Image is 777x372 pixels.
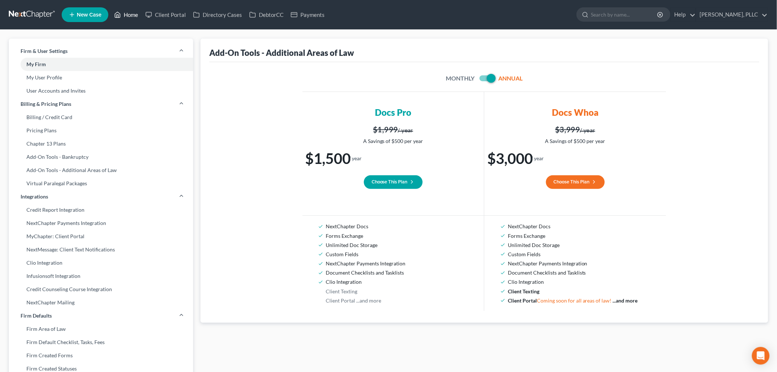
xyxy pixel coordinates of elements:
[326,223,369,229] span: NextChapter Docs
[508,260,588,267] span: NextChapter Payments Integration
[9,97,193,111] a: Billing & Pricing Plans
[9,336,193,349] a: Firm Default Checklist, Tasks, Fees
[326,242,378,248] span: Unlimited Doc Storage
[9,44,193,58] a: Firm & User Settings
[508,288,539,294] span: Client Texting
[508,297,612,304] span: Client Portal
[9,349,193,362] a: Firm Created Forms
[9,137,193,150] a: Chapter 13 Plans
[531,156,544,161] small: / year
[306,151,481,167] h1: $1,500
[487,137,663,145] p: A Savings of $500 per year
[306,137,481,145] p: A Savings of $500 per year
[21,312,52,319] span: Firm Defaults
[498,74,523,83] label: Annual
[9,322,193,336] a: Firm Area of Law
[9,84,193,97] a: User Accounts and Invites
[326,260,406,267] span: NextChapter Payments Integration
[552,107,599,118] h3: Docs Whoa
[306,124,481,135] h4: $1,999
[9,269,193,283] a: Infusionsoft Integration
[326,279,362,285] span: Clio Integration
[508,251,541,257] span: Custom Fields
[398,126,413,133] small: / year
[111,8,142,21] a: Home
[446,74,475,83] label: Monthly
[508,233,545,239] span: Forms Exchange
[752,347,770,365] div: Open Intercom Messenger
[209,47,354,58] div: Add-On Tools - Additional Areas of Law
[142,8,189,21] a: Client Portal
[487,151,663,167] h1: $3,000
[357,297,382,304] span: ...and more
[9,296,193,309] a: NextChapter Mailing
[9,309,193,322] a: Firm Defaults
[246,8,287,21] a: DebtorCC
[9,58,193,71] a: My Firm
[671,8,695,21] a: Help
[21,47,68,55] span: Firm & User Settings
[508,242,560,248] span: Unlimited Doc Storage
[9,256,193,269] a: Clio Integration
[537,297,612,304] span: Coming soon for all areas of law!
[546,175,605,189] button: Choose This Plan
[9,203,193,217] a: Credit Report Integration
[580,126,595,133] small: / year
[326,297,355,304] span: Client Portal
[9,150,193,164] a: Add-On Tools - Bankruptcy
[9,177,193,190] a: Virtual Paralegal Packages
[591,8,658,21] input: Search by name...
[372,179,408,185] span: Choose This Plan
[326,269,404,276] span: Document Checklists and Tasklists
[9,190,193,203] a: Integrations
[21,193,48,200] span: Integrations
[508,279,544,285] span: Clio Integration
[9,230,193,243] a: MyChapter: Client Portal
[9,243,193,256] a: NextMessage: Client Text Notifications
[326,233,364,239] span: Forms Exchange
[375,107,411,118] h3: Docs Pro
[364,175,423,189] button: Choose This Plan
[21,100,71,108] span: Billing & Pricing Plans
[9,283,193,296] a: Credit Counseling Course Integration
[508,223,550,229] span: NextChapter Docs
[9,164,193,177] a: Add-On Tools - Additional Areas of Law
[554,179,590,185] span: Choose This Plan
[77,12,101,18] span: New Case
[9,71,193,84] a: My User Profile
[326,251,359,257] span: Custom Fields
[696,8,768,21] a: [PERSON_NAME], PLLC
[349,156,362,161] small: / year
[487,124,663,135] h4: $3,999
[9,124,193,137] a: Pricing Plans
[189,8,246,21] a: Directory Cases
[613,297,638,304] span: ...and more
[326,288,358,294] span: Client Texting
[9,111,193,124] a: Billing / Credit Card
[508,269,586,276] span: Document Checklists and Tasklists
[287,8,328,21] a: Payments
[9,217,193,230] a: NextChapter Payments Integration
